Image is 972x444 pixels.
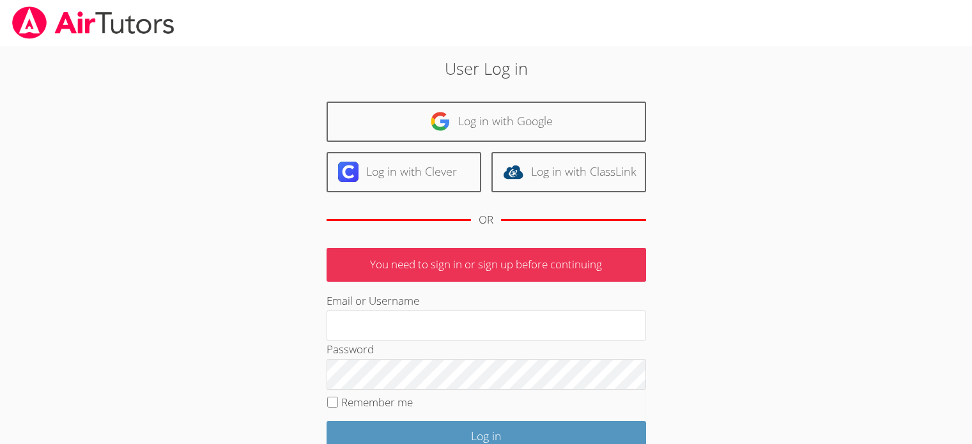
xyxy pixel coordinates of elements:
label: Password [327,342,374,356]
label: Remember me [341,395,413,410]
a: Log in with Clever [327,152,481,192]
label: Email or Username [327,293,419,308]
img: google-logo-50288ca7cdecda66e5e0955fdab243c47b7ad437acaf1139b6f446037453330a.svg [430,111,451,132]
img: airtutors_banner-c4298cdbf04f3fff15de1276eac7730deb9818008684d7c2e4769d2f7ddbe033.png [11,6,176,39]
div: OR [479,211,493,229]
img: clever-logo-6eab21bc6e7a338710f1a6ff85c0baf02591cd810cc4098c63d3a4b26e2feb20.svg [338,162,359,182]
a: Log in with Google [327,102,646,142]
p: You need to sign in or sign up before continuing [327,248,646,282]
h2: User Log in [224,56,748,80]
img: classlink-logo-d6bb404cc1216ec64c9a2012d9dc4662098be43eaf13dc465df04b49fa7ab582.svg [503,162,523,182]
a: Log in with ClassLink [491,152,646,192]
